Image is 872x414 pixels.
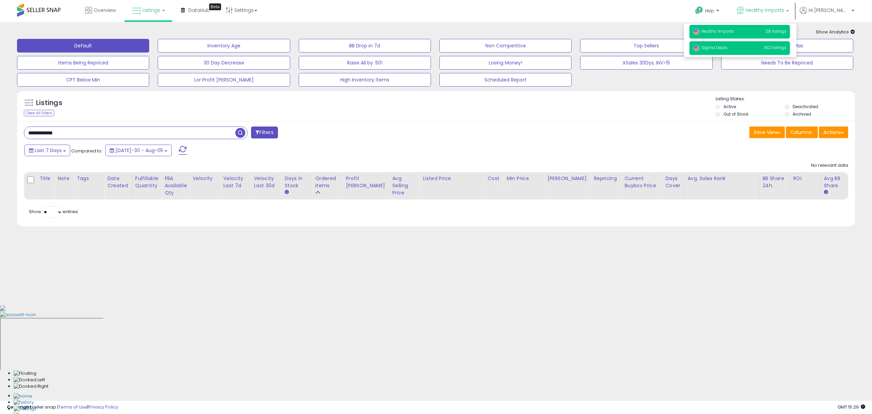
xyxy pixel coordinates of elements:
button: BB Drop in 7d [299,39,431,53]
button: Non Competitive [439,39,572,53]
div: Ordered Items [315,175,340,189]
p: Listing States: [716,96,855,102]
button: Losing Money! [439,56,572,70]
label: Archived [793,111,811,117]
div: Avg. Sales Rank [688,175,757,182]
button: XSales 30Dys, INV>15 [580,56,712,70]
span: Compared to: [71,148,103,154]
div: Avg BB Share [824,175,849,189]
div: Fulfillable Quantity [135,175,159,189]
button: Save View [749,127,785,138]
button: Items Being Repriced [17,56,149,70]
button: 30 Day Decrease [158,56,290,70]
div: Note [58,175,71,182]
img: Floating [14,370,36,377]
span: Show: entries [29,208,78,215]
img: usa.png [693,45,700,51]
div: Date Created [107,175,129,189]
button: [DATE]-30 - Aug-05 [105,145,172,156]
button: High Inventory Items [299,73,431,87]
div: Velocity Last 7d [223,175,248,189]
span: Columns [790,129,812,136]
button: Lor Profit [PERSON_NAME] [158,73,290,87]
div: Clear All Filters [24,110,54,116]
span: Sigma Deals [693,45,728,50]
th: CSV column name: cust_attr_1_Tags [74,172,105,199]
a: Help [690,1,726,22]
label: Active [723,104,736,109]
span: Healthy Imports [746,7,784,14]
span: [DATE]-30 - Aug-05 [115,147,163,154]
div: Repricing [594,175,619,182]
div: FBA Available Qty [165,175,187,196]
button: Scheduled Report [439,73,572,87]
div: Title [40,175,52,182]
div: Days In Stock [284,175,309,189]
div: Tooltip anchor [209,3,221,10]
img: Docked Right [14,383,48,390]
a: Hi [PERSON_NAME] [800,7,854,22]
button: Filters [251,127,278,138]
label: Out of Stock [723,111,748,117]
button: Columns [786,127,818,138]
h5: Listings [36,98,62,108]
i: Get Help [695,6,703,15]
div: Min Price [507,175,542,182]
label: Deactivated [793,104,818,109]
span: Last 7 Days [35,147,62,154]
div: BB Share 24h. [763,175,788,189]
div: Current Buybox Price [624,175,659,189]
button: Last 7 Days [25,145,70,156]
span: Help [705,8,714,14]
button: Actions [819,127,848,138]
div: Profit [PERSON_NAME] [346,175,386,189]
div: [PERSON_NAME] [547,175,588,182]
div: Velocity Last 30d [254,175,279,189]
div: Listed Price [423,175,482,182]
div: Avg Selling Price [392,175,417,196]
span: Show Analytics [816,29,855,35]
small: Avg BB Share. [824,189,828,195]
div: Tags [77,175,102,182]
span: Overview [94,7,116,14]
div: ROI [793,175,818,182]
span: Hi [PERSON_NAME] [809,7,850,14]
img: History [14,399,34,406]
button: CPT Below Min [17,73,149,87]
span: Listings [142,7,160,14]
button: Needs To Be Repriced [721,56,853,70]
img: Home [14,393,32,400]
div: No relevant data [811,162,848,169]
small: Days In Stock. [284,189,289,195]
span: DataHub [188,7,210,14]
img: Settings [14,406,36,412]
span: Healthy Imports [693,28,734,34]
button: Raise All by .50! [299,56,431,70]
button: Inventory Age [158,39,290,53]
span: 612 listings [764,45,787,50]
div: Velocity [192,175,217,182]
img: Docked Left [14,377,45,383]
button: Default [17,39,149,53]
div: Cost [487,175,501,182]
span: 28 listings [765,28,787,34]
div: Days Cover [665,175,682,189]
button: Top Sellers [580,39,712,53]
img: usa.png [693,28,700,35]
